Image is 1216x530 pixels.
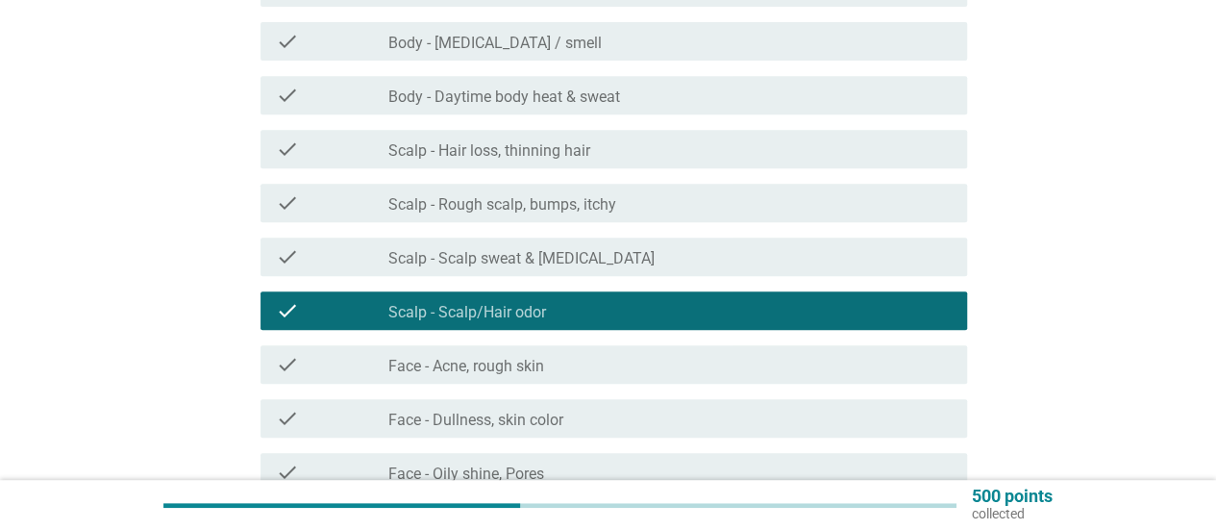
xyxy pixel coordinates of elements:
label: Face - Oily shine, Pores [388,465,544,484]
label: Body - [MEDICAL_DATA] / smell [388,34,602,53]
i: check [276,407,299,430]
label: Scalp - Rough scalp, bumps, itchy [388,195,616,215]
p: collected [972,505,1053,522]
label: Scalp - Scalp sweat & [MEDICAL_DATA] [388,249,655,268]
i: check [276,461,299,484]
i: check [276,299,299,322]
i: check [276,84,299,107]
label: Body - Daytime body heat & sweat [388,88,620,107]
i: check [276,138,299,161]
label: Scalp - Scalp/Hair odor [388,303,546,322]
label: Scalp - Hair loss, thinning hair [388,141,590,161]
i: check [276,245,299,268]
i: check [276,353,299,376]
i: check [276,191,299,215]
i: check [276,30,299,53]
p: 500 points [972,488,1053,505]
label: Face - Acne, rough skin [388,357,544,376]
label: Face - Dullness, skin color [388,411,563,430]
